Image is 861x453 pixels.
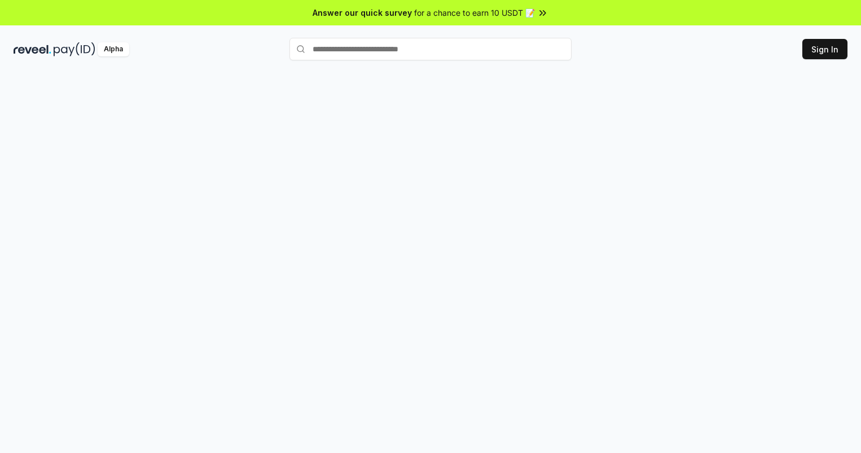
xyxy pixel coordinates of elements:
button: Sign In [802,39,847,59]
div: Alpha [98,42,129,56]
img: reveel_dark [14,42,51,56]
span: Answer our quick survey [313,7,412,19]
span: for a chance to earn 10 USDT 📝 [414,7,535,19]
img: pay_id [54,42,95,56]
